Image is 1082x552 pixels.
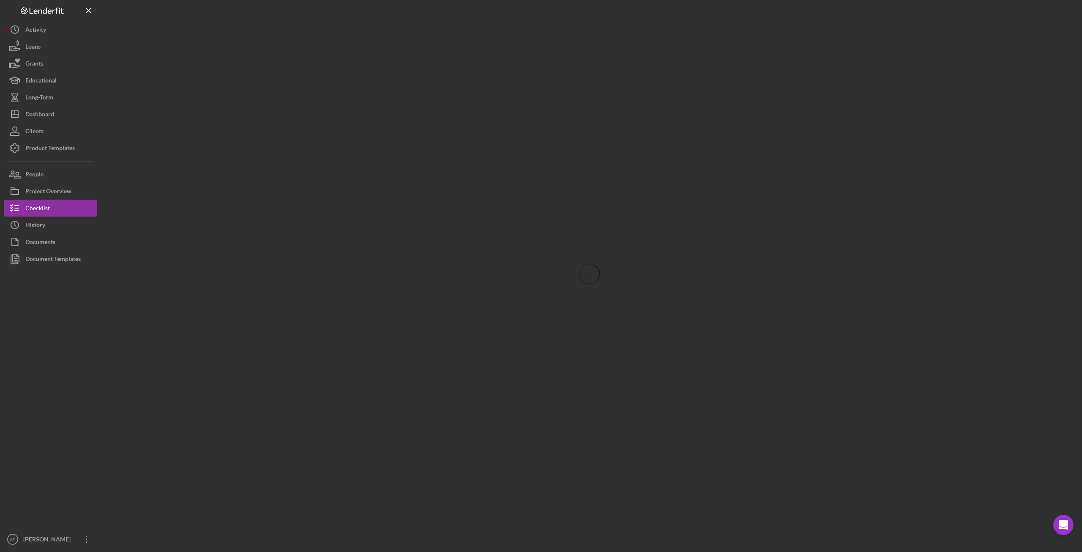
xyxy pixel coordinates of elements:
[25,72,57,91] div: Educational
[4,123,97,140] button: Clients
[4,38,97,55] button: Loans
[4,200,97,217] button: Checklist
[25,166,44,185] div: People
[1053,515,1074,535] div: Open Intercom Messenger
[4,531,97,548] button: SP[PERSON_NAME]
[25,106,54,125] div: Dashboard
[10,537,16,542] text: SP
[4,233,97,250] button: Documents
[21,531,76,550] div: [PERSON_NAME]
[4,55,97,72] button: Grants
[4,21,97,38] button: Activity
[4,166,97,183] button: People
[25,217,45,236] div: History
[4,250,97,267] button: Document Templates
[25,233,55,253] div: Documents
[25,200,50,219] div: Checklist
[4,72,97,89] button: Educational
[25,250,81,269] div: Document Templates
[4,140,97,157] button: Product Templates
[25,140,75,159] div: Product Templates
[25,123,44,142] div: Clients
[4,106,97,123] button: Dashboard
[4,217,97,233] button: History
[25,183,71,202] div: Project Overview
[25,55,43,74] div: Grants
[25,21,46,40] div: Activity
[25,38,41,57] div: Loans
[4,183,97,200] button: Project Overview
[25,89,53,108] div: Long-Term
[4,89,97,106] button: Long-Term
